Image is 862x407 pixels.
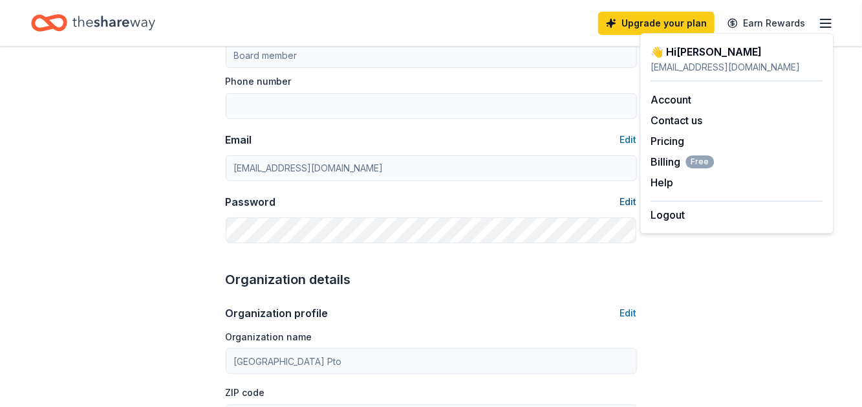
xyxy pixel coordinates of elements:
[598,12,715,35] a: Upgrade your plan
[226,331,312,344] label: Organization name
[620,305,637,321] button: Edit
[651,135,684,148] a: Pricing
[685,155,714,168] span: Free
[226,386,265,399] label: ZIP code
[651,44,823,60] div: 👋 Hi [PERSON_NAME]
[226,132,252,148] div: Email
[651,175,673,190] button: Help
[720,12,813,35] a: Earn Rewards
[226,75,292,88] label: Phone number
[226,269,637,290] div: Organization details
[226,305,329,321] div: Organization profile
[226,194,276,210] div: Password
[651,60,823,75] div: [EMAIL_ADDRESS][DOMAIN_NAME]
[651,154,714,170] span: Billing
[651,113,702,128] button: Contact us
[651,154,714,170] button: BillingFree
[651,93,691,106] a: Account
[620,194,637,210] button: Edit
[620,132,637,148] button: Edit
[651,207,685,223] button: Logout
[31,8,155,38] a: Home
